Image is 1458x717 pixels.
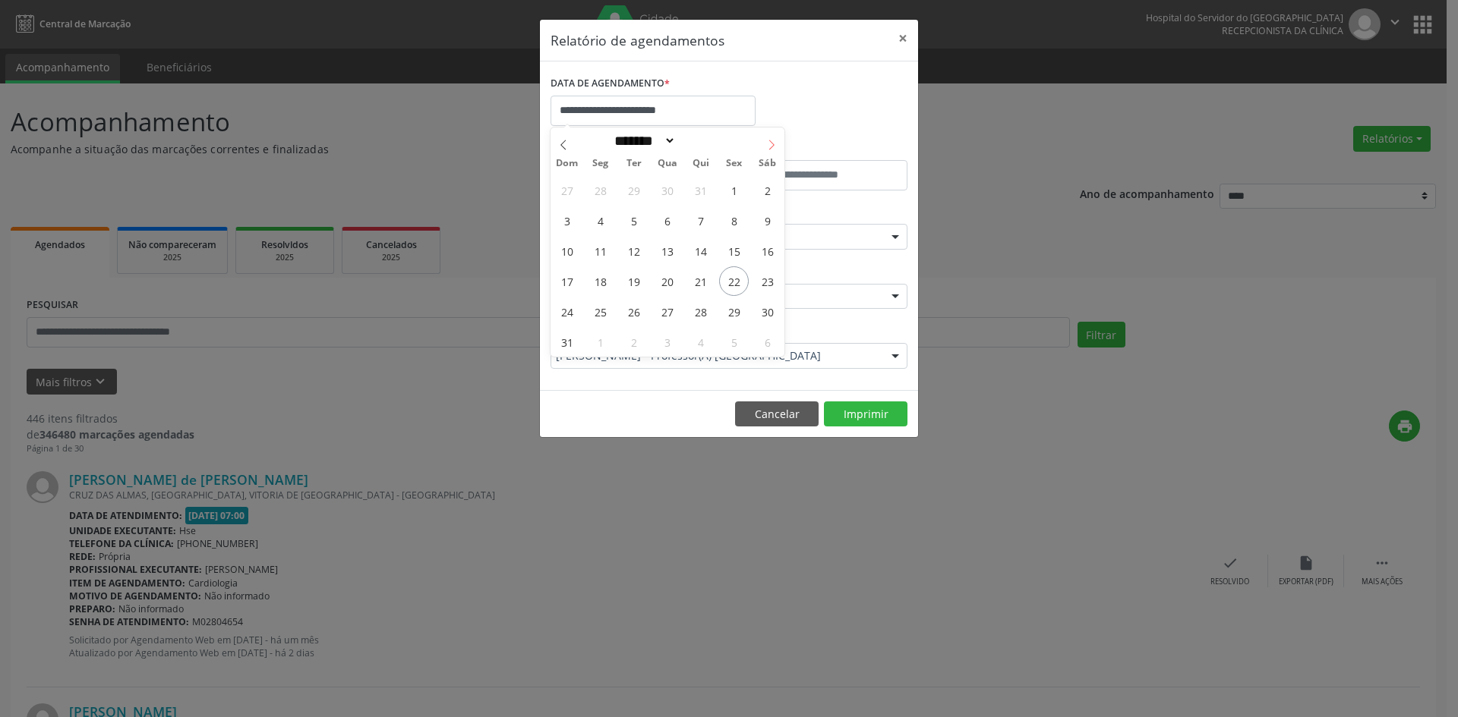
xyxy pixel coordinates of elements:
span: Agosto 24, 2025 [552,297,582,326]
label: ATÉ [733,137,907,160]
span: Agosto 10, 2025 [552,236,582,266]
span: Julho 27, 2025 [552,175,582,205]
span: Agosto 6, 2025 [652,206,682,235]
span: Agosto 11, 2025 [585,236,615,266]
span: Agosto 25, 2025 [585,297,615,326]
button: Close [888,20,918,57]
span: Dom [551,159,584,168]
span: Agosto 28, 2025 [686,297,715,326]
span: Julho 28, 2025 [585,175,615,205]
span: Agosto 30, 2025 [753,297,782,326]
span: Agosto 9, 2025 [753,206,782,235]
h5: Relatório de agendamentos [551,30,724,50]
span: Agosto 16, 2025 [753,236,782,266]
span: Agosto 8, 2025 [719,206,749,235]
span: Agosto 12, 2025 [619,236,649,266]
label: DATA DE AGENDAMENTO [551,72,670,96]
span: Agosto 20, 2025 [652,266,682,296]
span: Agosto 19, 2025 [619,266,649,296]
span: Agosto 5, 2025 [619,206,649,235]
span: Agosto 31, 2025 [552,327,582,357]
span: Ter [617,159,651,168]
span: Agosto 22, 2025 [719,266,749,296]
span: Agosto 14, 2025 [686,236,715,266]
span: Agosto 1, 2025 [719,175,749,205]
span: Agosto 26, 2025 [619,297,649,326]
span: Agosto 18, 2025 [585,266,615,296]
span: Agosto 27, 2025 [652,297,682,326]
span: Agosto 7, 2025 [686,206,715,235]
input: Year [676,133,726,149]
span: Sex [718,159,751,168]
span: Agosto 17, 2025 [552,266,582,296]
span: Qua [651,159,684,168]
span: Qui [684,159,718,168]
span: Sáb [751,159,784,168]
span: Setembro 2, 2025 [619,327,649,357]
span: Agosto 23, 2025 [753,266,782,296]
span: Setembro 3, 2025 [652,327,682,357]
span: Agosto 3, 2025 [552,206,582,235]
span: Agosto 21, 2025 [686,266,715,296]
select: Month [609,133,676,149]
span: Agosto 29, 2025 [719,297,749,326]
span: Setembro 6, 2025 [753,327,782,357]
span: Agosto 4, 2025 [585,206,615,235]
span: Agosto 15, 2025 [719,236,749,266]
button: Cancelar [735,401,819,427]
span: Agosto 2, 2025 [753,175,782,205]
span: Setembro 4, 2025 [686,327,715,357]
span: Setembro 5, 2025 [719,327,749,357]
button: Imprimir [824,401,907,427]
span: Setembro 1, 2025 [585,327,615,357]
span: Agosto 13, 2025 [652,236,682,266]
span: Seg [584,159,617,168]
span: Julho 31, 2025 [686,175,715,205]
span: Julho 30, 2025 [652,175,682,205]
span: Julho 29, 2025 [619,175,649,205]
